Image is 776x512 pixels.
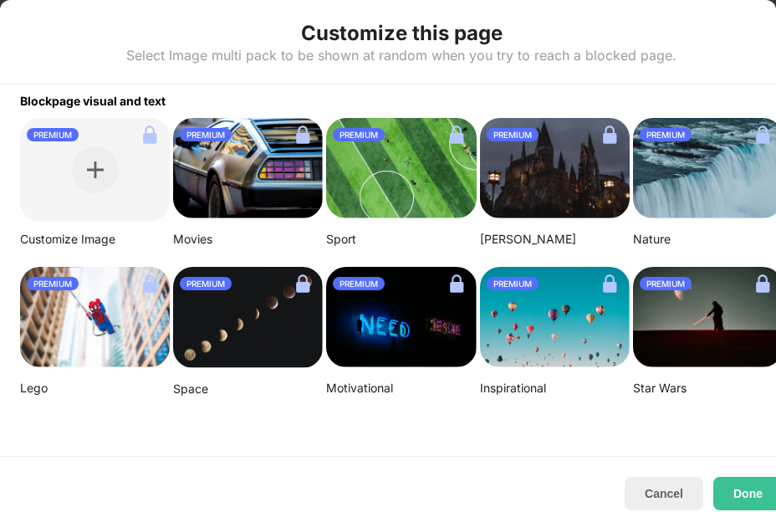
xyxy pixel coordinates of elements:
img: alexis-fauvet-qfWf9Muwp-c-unsplash-small.png [326,267,476,367]
img: jeff-wang-p2y4T4bFws4-unsplash-small.png [326,118,476,218]
img: lock.svg [749,121,776,148]
img: mehdi-messrro-gIpJwuHVwt0-unsplash-small.png [20,267,170,367]
img: lock.svg [289,121,316,148]
div: PREMIUM [27,128,79,141]
img: plus.svg [87,161,104,178]
div: PREMIUM [640,277,692,290]
img: aditya-vyas-5qUJfO4NU4o-unsplash-small.png [480,118,630,218]
div: PREMIUM [180,128,232,141]
div: Inspirational [480,381,630,396]
div: Space [173,381,323,397]
div: PREMIUM [640,128,692,141]
img: linda-xu-KsomZsgjLSA-unsplash.png [173,267,323,368]
img: lock.svg [749,270,776,297]
div: Movies [173,232,323,247]
div: Motivational [326,381,476,396]
div: PREMIUM [27,277,79,290]
div: PREMIUM [487,277,539,290]
img: ian-dooley-DuBNA1QMpPA-unsplash-small.png [480,267,630,367]
div: Customize Image [20,232,170,247]
div: Select Image multi pack to be shown at random when you try to reach a blocked page. [126,47,676,64]
img: lock.svg [443,270,470,297]
img: lock.svg [136,121,163,148]
img: lock.svg [443,121,470,148]
div: Lego [20,381,170,396]
button: Cancel [625,477,703,510]
img: lock.svg [136,270,163,297]
div: PREMIUM [333,128,385,141]
div: PREMIUM [333,277,385,290]
div: [PERSON_NAME] [480,232,630,247]
img: lock.svg [596,121,623,148]
img: lock.svg [596,270,623,297]
div: Sport [326,232,476,247]
img: lock.svg [289,270,316,297]
div: PREMIUM [487,128,539,141]
img: image-26.png [173,118,323,218]
div: Customize this page [301,20,503,47]
div: PREMIUM [180,277,232,290]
